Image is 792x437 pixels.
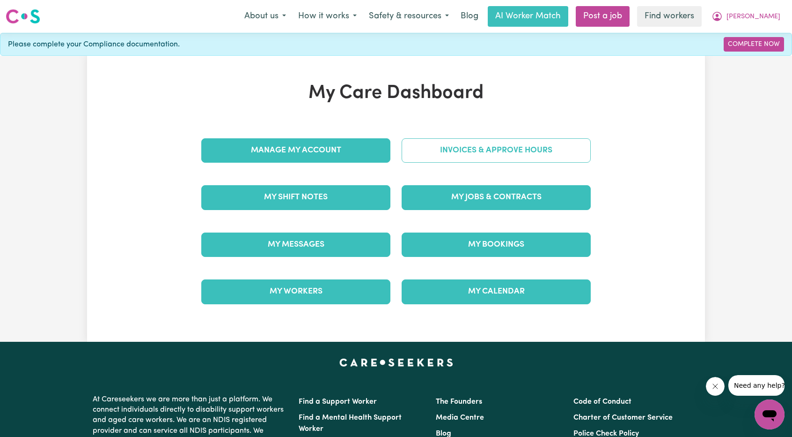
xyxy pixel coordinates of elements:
a: Post a job [576,6,630,27]
a: My Shift Notes [201,185,390,210]
a: My Jobs & Contracts [402,185,591,210]
a: Blog [455,6,484,27]
img: Careseekers logo [6,8,40,25]
iframe: Button to launch messaging window [755,399,785,429]
a: Find a Support Worker [299,398,377,406]
a: Manage My Account [201,138,390,163]
a: Invoices & Approve Hours [402,138,591,163]
a: Code of Conduct [573,398,631,406]
a: Find a Mental Health Support Worker [299,414,402,433]
span: [PERSON_NAME] [726,12,780,22]
h1: My Care Dashboard [196,82,596,105]
span: Please complete your Compliance documentation. [8,39,180,50]
button: My Account [705,7,786,26]
button: How it works [292,7,363,26]
a: Find workers [637,6,702,27]
a: Media Centre [436,414,484,422]
iframe: Message from company [728,375,785,396]
button: Safety & resources [363,7,455,26]
a: Charter of Customer Service [573,414,673,422]
iframe: Close message [706,377,725,396]
a: My Workers [201,279,390,304]
a: AI Worker Match [488,6,568,27]
a: Careseekers logo [6,6,40,27]
button: About us [238,7,292,26]
a: Complete Now [724,37,784,52]
a: My Bookings [402,233,591,257]
a: The Founders [436,398,482,406]
span: Need any help? [6,7,57,14]
a: Careseekers home page [339,359,453,366]
a: My Messages [201,233,390,257]
a: My Calendar [402,279,591,304]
